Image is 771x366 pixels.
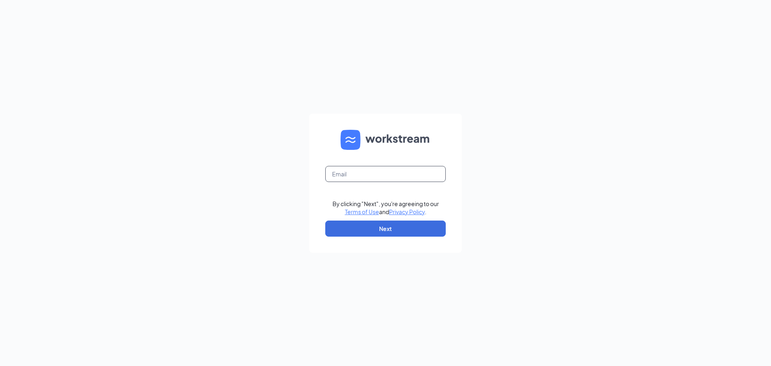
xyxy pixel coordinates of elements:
[325,166,446,182] input: Email
[325,221,446,237] button: Next
[332,200,439,216] div: By clicking "Next", you're agreeing to our and .
[389,208,425,215] a: Privacy Policy
[345,208,379,215] a: Terms of Use
[341,130,430,150] img: WS logo and Workstream text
